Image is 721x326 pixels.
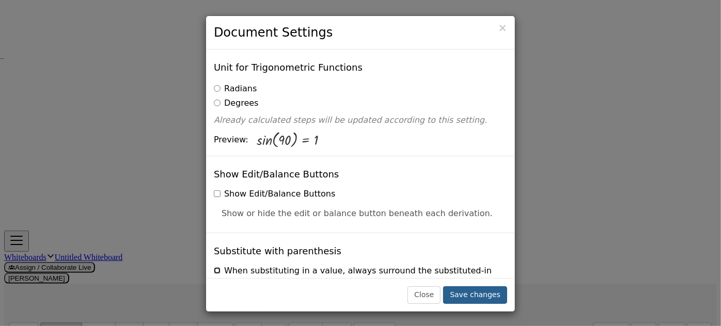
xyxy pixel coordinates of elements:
[214,265,507,289] label: When substituting in a value, always surround the substituted-in value with parenthesis.
[214,100,221,106] input: Degrees
[214,85,221,92] input: Radians
[214,83,257,95] label: Radians
[214,97,259,109] label: Degrees
[407,286,441,304] button: Close
[222,208,499,220] p: Show or hide the edit or balance button beneath each derivation.
[214,62,363,73] h4: Unit for Trigonometric Functions
[214,267,221,274] input: When substituting in a value, always surround the substituted-in value with parenthesis.
[214,188,335,200] label: Show Edit/Balance Buttons
[214,134,248,146] span: Preview:
[214,24,507,41] h3: Document Settings
[443,286,507,304] button: Save changes
[214,169,339,180] h4: Show Edit/Balance Buttons
[498,22,507,34] span: ×
[214,115,507,126] p: Already calculated steps will be updated according to this setting.
[498,23,507,34] button: Close
[214,246,341,256] h4: Substitute with parenthesis
[214,190,221,197] input: Show Edit/Balance Buttons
